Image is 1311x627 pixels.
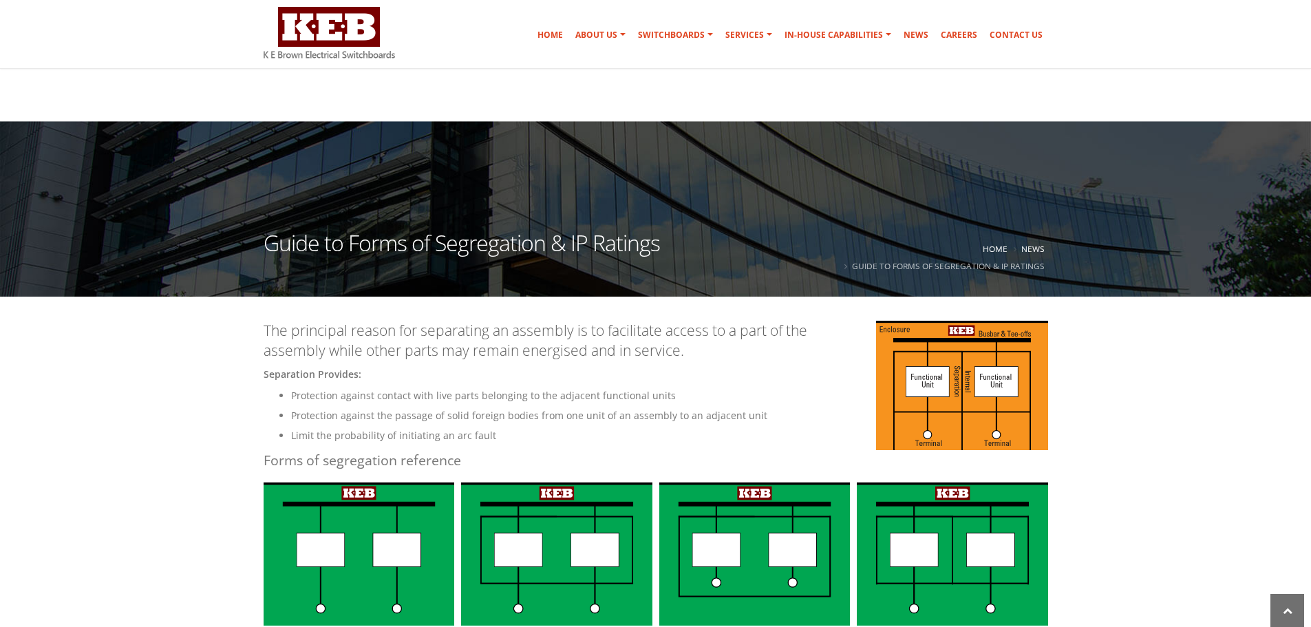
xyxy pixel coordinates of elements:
[983,243,1008,254] a: Home
[532,21,568,49] a: Home
[632,21,718,49] a: Switchboards
[291,407,1048,424] li: Protection against the passage of solid foreign bodies from one unit of an assembly to an adjacen...
[264,368,1048,381] h5: Separation provides:
[264,232,660,271] h1: Guide to Forms of Segregation & IP Ratings
[935,21,983,49] a: Careers
[841,257,1045,275] li: Guide to Forms of Segregation & IP Ratings
[264,451,1048,469] h4: Forms of segregation reference
[984,21,1048,49] a: Contact Us
[264,321,1048,361] p: The principal reason for separating an assembly is to facilitate access to a part of the assembly...
[898,21,934,49] a: News
[570,21,631,49] a: About Us
[720,21,778,49] a: Services
[779,21,897,49] a: In-house Capabilities
[264,7,395,59] img: K E Brown Electrical Switchboards
[1021,243,1045,254] a: News
[291,427,1048,444] li: Limit the probability of initiating an arc fault
[291,387,1048,404] li: Protection against contact with live parts belonging to the adjacent functional units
